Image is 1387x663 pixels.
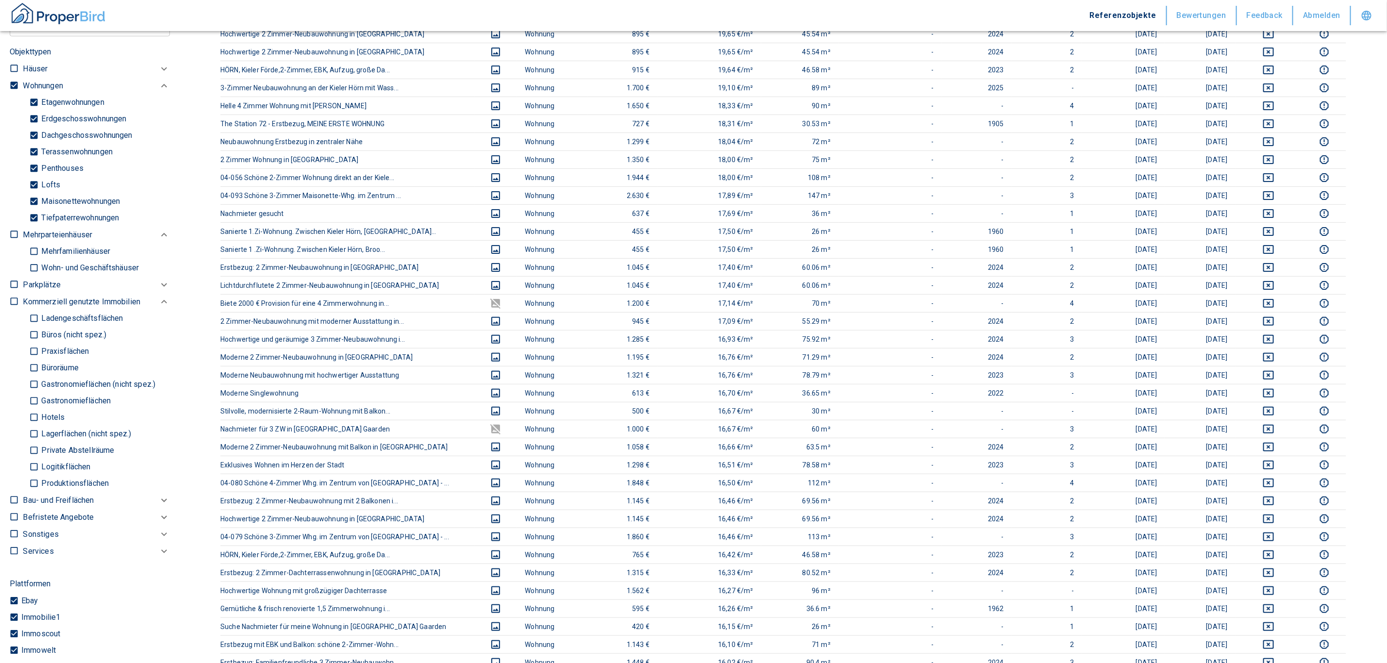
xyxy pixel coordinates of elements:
td: [DATE] [1082,204,1165,222]
div: Services [23,543,170,560]
p: Bau- und Freiflächen [23,495,94,506]
td: [DATE] [1165,222,1236,240]
td: Wohnung [517,133,587,150]
p: Erdgeschosswohnungen [39,115,126,123]
td: 1.944 € [587,168,657,186]
button: report this listing [1310,315,1338,327]
td: 2 [1012,168,1082,186]
p: Mehrparteienhäuser [23,229,92,241]
button: report this listing [1310,531,1338,543]
td: [DATE] [1082,168,1165,186]
button: report this listing [1310,100,1338,112]
td: 72 m² [761,133,838,150]
p: Kommerziell genutzte Immobilien [23,296,140,308]
td: [DATE] [1165,276,1236,294]
button: deselect this listing [1243,333,1294,345]
button: images [482,280,510,291]
td: [DATE] [1165,186,1236,204]
div: Mehrparteienhäuser [23,226,170,243]
button: images [482,495,510,507]
td: 75 m² [761,150,838,168]
td: 2 [1012,25,1082,43]
th: Hochwertige 2 Zimmer-Neubauwohnung in [GEOGRAPHIC_DATA] [220,25,474,43]
td: 17,69 €/m² [657,204,761,222]
button: report this listing [1310,387,1338,399]
button: report this listing [1310,190,1338,201]
button: deselect this listing [1243,172,1294,183]
td: Wohnung [517,258,587,276]
button: report this listing [1310,639,1338,650]
td: - [838,240,942,258]
button: deselect this listing [1243,549,1294,561]
button: images [482,531,510,543]
td: Wohnung [517,115,587,133]
td: - [838,25,942,43]
td: - [838,61,942,79]
button: images [482,639,510,650]
td: [DATE] [1082,97,1165,115]
td: 26 m² [761,222,838,240]
button: images [482,621,510,632]
button: images [482,351,510,363]
td: 30.53 m² [761,115,838,133]
td: 17,40 €/m² [657,258,761,276]
td: [DATE] [1165,61,1236,79]
td: [DATE] [1165,25,1236,43]
td: Wohnung [517,97,587,115]
td: 637 € [587,204,657,222]
button: deselect this listing [1243,513,1294,525]
button: images [482,459,510,471]
button: report this listing [1310,621,1338,632]
button: deselect this listing [1243,477,1294,489]
td: 70 m² [761,294,838,312]
button: deselect this listing [1243,208,1294,219]
button: report this listing [1310,477,1338,489]
td: [DATE] [1082,258,1165,276]
button: images [482,118,510,130]
td: [DATE] [1165,204,1236,222]
td: 1905 [942,115,1012,133]
div: Bau- und Freiflächen [23,492,170,509]
th: HÖRN, Kieler Förde,2-Zimmer, EBK, Aufzug, große Da... [220,61,474,79]
p: Wohn- und Geschäftshäuser [39,264,139,272]
button: report this listing [1310,136,1338,148]
td: 2024 [942,43,1012,61]
td: 2 [1012,61,1082,79]
th: Sanierte 1.Zi-Wohnung. Zwischen Kieler Hörn, [GEOGRAPHIC_DATA]... [220,222,474,240]
button: deselect this listing [1243,136,1294,148]
button: images [482,423,510,435]
button: deselect this listing [1243,118,1294,130]
button: deselect this listing [1243,244,1294,255]
td: 2 [1012,133,1082,150]
td: 2024 [942,276,1012,294]
p: Objekttypen [10,46,170,58]
td: 2 [1012,150,1082,168]
button: deselect this listing [1243,262,1294,273]
th: Erstbezug: 2 Zimmer-Neubauwohnung in [GEOGRAPHIC_DATA] [220,258,474,276]
div: Kommerziell genutzte Immobilien [23,293,170,310]
td: [DATE] [1165,115,1236,133]
td: 1.045 € [587,276,657,294]
td: 17,89 €/m² [657,186,761,204]
td: [DATE] [1165,150,1236,168]
button: images [482,387,510,399]
th: 2 Zimmer Wohnung in [GEOGRAPHIC_DATA] [220,150,474,168]
button: images [482,28,510,40]
div: Parkplätze [23,276,170,293]
td: 1 [1012,115,1082,133]
td: 45.54 m² [761,43,838,61]
button: deselect this listing [1243,226,1294,237]
button: report this listing [1310,441,1338,453]
button: report this listing [1310,459,1338,471]
button: report this listing [1310,244,1338,255]
td: - [838,222,942,240]
th: Lichtdurchflutete 2 Zimmer-Neubauwohnung in [GEOGRAPHIC_DATA] [220,276,474,294]
th: 3-Zimmer Neubauwohnung an der Kieler Hörn mit Wass... [220,79,474,97]
td: - [942,133,1012,150]
td: - [838,294,942,312]
td: 455 € [587,240,657,258]
td: 60.06 m² [761,276,838,294]
p: Lofts [39,181,60,189]
button: report this listing [1310,495,1338,507]
td: 895 € [587,25,657,43]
